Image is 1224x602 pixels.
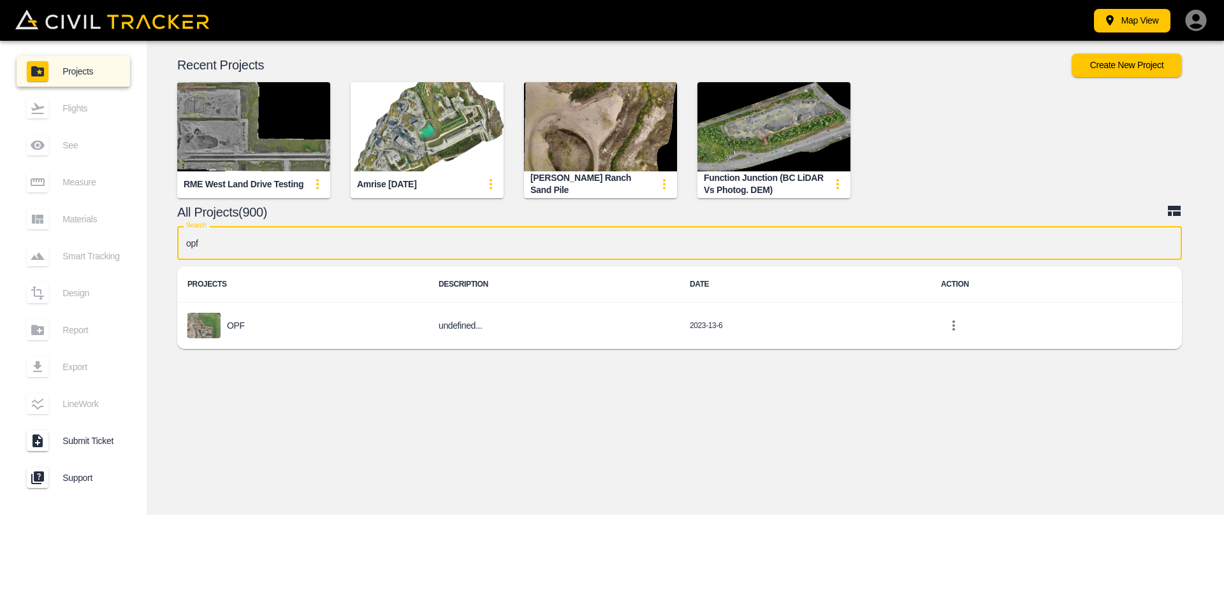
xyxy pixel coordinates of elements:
[530,172,652,196] div: [PERSON_NAME] Ranch Sand pile
[62,66,120,76] span: Projects
[428,266,680,303] th: DESCRIPTION
[184,178,303,190] div: RME West Land Drive Testing
[62,436,120,446] span: Submit Ticket
[17,462,130,493] a: Support
[227,320,245,331] p: OPF
[439,318,669,334] h6: undefined...
[357,178,416,190] div: Amrise [DATE]
[177,266,428,303] th: PROJECTS
[524,82,677,171] img: Adams Ranch Sand pile
[1072,54,1182,77] button: Create New Project
[62,473,120,483] span: Support
[680,303,931,349] td: 2023-13-6
[697,82,850,171] img: Function Junction (BC LiDAR vs Photog. DEM)
[177,82,330,171] img: RME West Land Drive Testing
[15,10,209,29] img: Civil Tracker
[931,266,1182,303] th: ACTION
[177,60,1072,70] p: Recent Projects
[305,171,330,197] button: update-card-details
[825,171,850,197] button: update-card-details
[177,266,1182,349] table: project-list-table
[680,266,931,303] th: DATE
[187,313,221,338] img: project-image
[704,172,825,196] div: Function Junction (BC LiDAR vs Photog. DEM)
[17,56,130,87] a: Projects
[17,426,130,456] a: Submit Ticket
[1094,9,1170,32] button: Map View
[478,171,504,197] button: update-card-details
[351,82,504,171] img: Amrise Sep 2025
[177,207,1167,217] p: All Projects(900)
[652,171,677,197] button: update-card-details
